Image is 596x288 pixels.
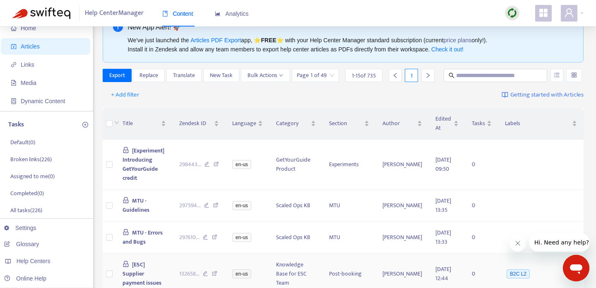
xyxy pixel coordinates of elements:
span: link [11,62,17,68]
th: Zendesk ID [173,108,226,140]
button: New Task [203,69,239,82]
span: plus-circle [82,122,88,128]
p: Assigned to me ( 0 ) [10,172,55,181]
span: Author [382,119,416,128]
span: Articles [21,43,40,50]
button: Bulk Actionsdown [241,69,290,82]
span: account-book [11,44,17,49]
span: en-us [232,201,251,210]
td: MTU [322,190,375,222]
button: Export [103,69,132,82]
b: FREE [261,37,276,44]
th: Tasks [465,108,498,140]
span: down [114,120,119,125]
span: Help Centers [17,258,50,264]
span: Getting started with Articles [510,90,584,100]
span: en-us [232,233,251,242]
td: [PERSON_NAME] [376,190,429,222]
div: We've just launched the app, ⭐ ⭐️ with your Help Center Manager standard subscription (current on... [128,36,565,54]
img: Swifteq [12,7,70,19]
span: Dynamic Content [21,98,65,104]
span: Zendesk ID [179,119,213,128]
button: Replace [133,69,165,82]
td: [PERSON_NAME] [376,140,429,190]
td: MTU [322,222,375,254]
th: Category [269,108,322,140]
span: Links [21,61,34,68]
a: Check it out! [431,46,464,53]
th: Author [376,108,429,140]
span: MTU - Guidelines [123,196,149,215]
span: + Add filter [111,90,139,100]
span: [DATE] 13:35 [435,196,451,215]
span: 298443 ... [179,160,201,169]
span: Title [123,119,159,128]
span: unordered-list [554,72,560,78]
button: unordered-list [550,69,563,82]
td: Experiments [322,140,375,190]
th: Title [116,108,173,140]
span: Replace [139,71,158,80]
span: MTU - Errors and Bugs [123,228,163,247]
td: [PERSON_NAME] [376,222,429,254]
td: 0 [465,222,498,254]
button: Translate [166,69,202,82]
span: Analytics [215,10,249,17]
th: Labels [498,108,584,140]
div: 1 [405,69,418,82]
span: search [449,73,454,78]
span: Home [21,25,36,31]
span: Labels [505,119,570,128]
span: right [425,73,431,78]
span: en-us [232,160,251,169]
p: Default ( 0 ) [10,138,35,147]
span: Bulk Actions [248,71,283,80]
a: Settings [4,225,36,231]
td: 0 [465,190,498,222]
span: [DATE] 09:50 [435,155,451,174]
span: user [564,8,574,18]
span: lock [123,147,129,153]
a: price plans [444,37,472,44]
p: Completed ( 0 ) [10,189,44,198]
a: Online Help [4,275,46,282]
span: 1 - 15 of 735 [352,71,376,80]
span: area-chart [215,11,221,17]
p: Tasks [8,120,24,130]
span: home [11,25,17,31]
span: [Experiment] Introducing GetYourGuide credit [123,146,165,183]
span: Export [109,71,125,80]
span: info-circle [113,22,123,32]
td: 0 [465,140,498,190]
a: Getting started with Articles [502,88,584,102]
span: 297610 ... [179,233,199,242]
span: lock [123,229,129,235]
span: file-image [11,80,17,86]
iframe: Message from company [529,233,589,252]
span: container [11,98,17,104]
span: Section [329,119,362,128]
span: 297594 ... [179,201,201,210]
div: New App Alert! 🚀 [128,22,565,32]
span: lock [123,261,129,267]
span: New Task [210,71,233,80]
span: en-us [232,269,251,278]
span: [ESC] Supplier payment issues [123,260,161,288]
span: [DATE] 13:33 [435,228,451,247]
img: image-link [502,92,508,98]
td: Scaled Ops KB [269,190,322,222]
span: Media [21,80,36,86]
span: Edited At [435,114,452,133]
span: appstore [538,8,548,18]
span: B2C L2 [507,269,530,278]
span: Language [232,119,256,128]
th: Edited At [429,108,465,140]
td: Scaled Ops KB [269,222,322,254]
iframe: Button to launch messaging window [563,255,589,281]
span: Category [276,119,309,128]
th: Language [226,108,269,140]
span: Help Center Manager [85,5,144,21]
button: + Add filter [105,88,146,102]
span: Content [162,10,193,17]
img: sync.dc5367851b00ba804db3.png [507,8,517,18]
